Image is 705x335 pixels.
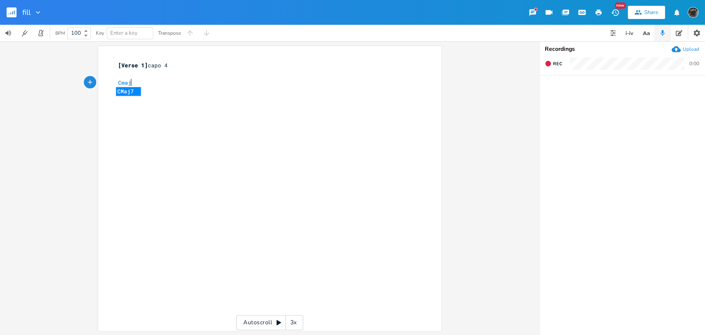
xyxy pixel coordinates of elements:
button: Share [628,6,665,19]
div: Transpose [158,31,181,36]
div: 0:00 [689,61,699,66]
div: BPM [55,31,65,36]
li: CMaj7 [116,87,141,96]
img: August Tyler Gallant [688,7,698,18]
button: Rec [541,57,565,70]
button: New [607,5,623,20]
span: Cmaj [118,79,131,86]
span: capo 4 [118,62,168,69]
span: Rec [553,61,562,67]
span: [Verse 1] [118,62,148,69]
div: Upload [683,46,699,52]
div: Recordings [545,46,700,52]
span: fill [22,9,31,16]
div: Share [644,9,658,16]
div: Autoscroll [236,315,303,330]
button: Upload [672,45,699,54]
div: Key [96,31,104,36]
div: 3x [286,315,301,330]
span: Enter a key [110,29,138,37]
div: New [615,2,626,9]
